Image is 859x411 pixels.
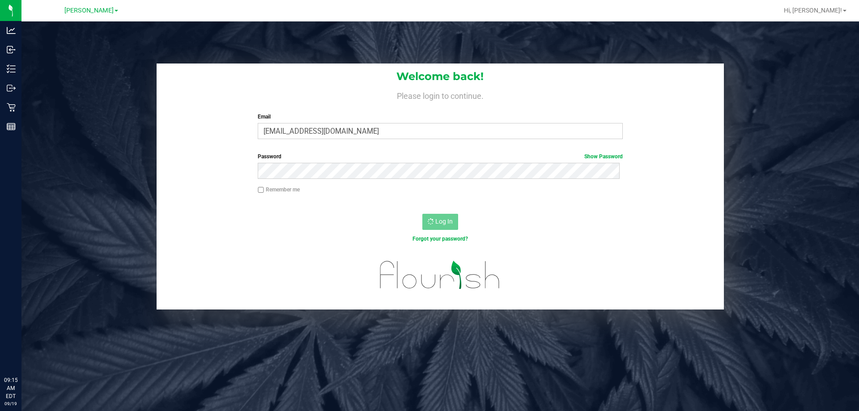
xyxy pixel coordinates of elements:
[369,252,511,298] img: flourish_logo.svg
[412,236,468,242] a: Forgot your password?
[157,89,724,100] h4: Please login to continue.
[7,84,16,93] inline-svg: Outbound
[435,218,453,225] span: Log In
[584,153,623,160] a: Show Password
[258,153,281,160] span: Password
[7,64,16,73] inline-svg: Inventory
[7,122,16,131] inline-svg: Reports
[157,71,724,82] h1: Welcome back!
[258,113,622,121] label: Email
[7,45,16,54] inline-svg: Inbound
[4,376,17,400] p: 09:15 AM EDT
[4,400,17,407] p: 09/19
[258,187,264,193] input: Remember me
[64,7,114,14] span: [PERSON_NAME]
[422,214,458,230] button: Log In
[7,26,16,35] inline-svg: Analytics
[784,7,842,14] span: Hi, [PERSON_NAME]!
[258,186,300,194] label: Remember me
[7,103,16,112] inline-svg: Retail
